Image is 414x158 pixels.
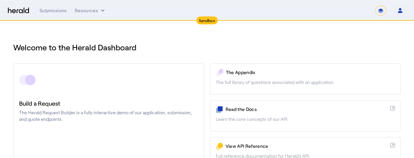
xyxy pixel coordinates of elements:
h1: Welcome to the Herald Dashboard [13,42,401,53]
button: Resources dropdown menu [75,7,106,14]
div: Submissions [40,7,67,14]
a: Read the DocsLearn the core concepts of our API. [210,100,401,132]
p: The Herald Request Builder is a fully interactive demo of our application, submission, and quote ... [19,109,199,122]
img: Herald Logo [8,8,29,14]
a: The AppendixThe full library of questions associated with an application. [210,63,401,95]
h3: Build a Request [19,99,199,108]
p: View API Reference [226,143,388,149]
p: Read the Docs [226,106,388,113]
div: Sandbox [196,16,218,24]
p: The full library of questions associated with an application. [216,79,395,86]
p: The Appendix [226,69,395,76]
p: Learn the core concepts of our API. [216,116,395,122]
